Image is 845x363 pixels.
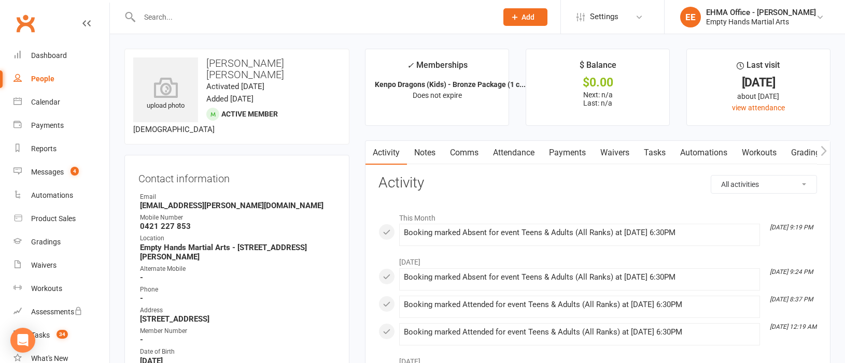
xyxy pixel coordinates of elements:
li: This Month [378,207,817,224]
a: Activity [365,141,407,165]
div: EE [680,7,701,27]
div: [DATE] [696,77,821,88]
strong: Kenpo Dragons (Kids) - Bronze Package (1 c... [375,80,526,89]
div: Dashboard [31,51,67,60]
a: Attendance [486,141,542,165]
div: Product Sales [31,214,76,223]
div: Phone [140,285,335,295]
div: Email [140,192,335,202]
a: People [13,67,109,91]
div: Location [140,234,335,243]
div: Booking marked Absent for event Teens & Adults (All Ranks) at [DATE] 6:30PM [404,273,755,282]
h3: Activity [378,175,817,191]
h3: [PERSON_NAME] [PERSON_NAME] [133,57,341,80]
i: [DATE] 9:19 PM [770,224,813,231]
span: Add [522,13,534,21]
button: Add [503,8,547,26]
input: Search... [136,10,490,24]
div: Assessments [31,308,82,316]
a: Dashboard [13,44,109,67]
span: [DEMOGRAPHIC_DATA] [133,125,215,134]
div: What's New [31,354,68,362]
a: Workouts [735,141,784,165]
a: Clubworx [12,10,38,36]
a: Waivers [13,254,109,277]
i: [DATE] 9:24 PM [770,268,813,275]
span: 34 [57,330,68,339]
strong: 0421 227 853 [140,222,335,231]
div: Empty Hands Martial Arts [706,17,816,26]
time: Activated [DATE] [206,82,264,91]
span: Does not expire [413,91,462,99]
h3: Contact information [138,169,335,184]
div: Member Number [140,326,335,336]
div: about [DATE] [696,91,821,102]
a: Automations [13,184,109,207]
div: Calendar [31,98,60,106]
a: view attendance [732,104,785,112]
i: [DATE] 8:37 PM [770,296,813,303]
li: [DATE] [378,251,817,268]
span: Active member [221,110,278,118]
strong: Empty Hands Martial Arts - [STREET_ADDRESS][PERSON_NAME] [140,243,335,262]
time: Added [DATE] [206,94,253,104]
strong: - [140,335,335,344]
div: Payments [31,121,64,129]
a: Workouts [13,277,109,300]
div: Mobile Number [140,213,335,223]
div: Automations [31,191,73,199]
a: Automations [673,141,735,165]
a: Comms [443,141,486,165]
a: Assessments [13,300,109,324]
span: 4 [71,167,79,176]
a: Messages 4 [13,161,109,184]
a: Calendar [13,91,109,114]
div: Tasks [31,331,50,339]
div: Alternate Mobile [140,264,335,274]
p: Next: n/a Last: n/a [536,91,660,107]
div: Date of Birth [140,347,335,357]
div: $ Balance [580,59,616,77]
div: Gradings [31,238,61,246]
a: Payments [542,141,593,165]
a: Waivers [593,141,637,165]
a: Gradings [13,230,109,254]
div: Booking marked Attended for event Teens & Adults (All Ranks) at [DATE] 6:30PM [404,300,755,309]
div: Waivers [31,261,57,269]
i: ✓ [407,61,414,70]
a: Reports [13,137,109,161]
div: Messages [31,168,64,176]
div: Open Intercom Messenger [10,328,35,353]
a: Tasks 34 [13,324,109,347]
strong: [STREET_ADDRESS] [140,314,335,324]
div: People [31,75,54,83]
i: [DATE] 12:19 AM [770,323,816,330]
strong: - [140,294,335,303]
a: Payments [13,114,109,137]
div: upload photo [133,77,198,111]
div: Reports [31,144,57,153]
div: Workouts [31,284,62,293]
strong: [EMAIL_ADDRESS][PERSON_NAME][DOMAIN_NAME] [140,201,335,210]
div: Address [140,306,335,315]
div: Booking marked Attended for event Teens & Adults (All Ranks) at [DATE] 6:30PM [404,328,755,337]
div: Booking marked Absent for event Teens & Adults (All Ranks) at [DATE] 6:30PM [404,228,755,237]
div: $0.00 [536,77,660,88]
div: EHMA Office - [PERSON_NAME] [706,8,816,17]
strong: - [140,273,335,282]
div: Last visit [737,59,780,77]
div: Memberships [407,59,468,78]
a: Tasks [637,141,673,165]
a: Product Sales [13,207,109,230]
span: Settings [590,5,618,28]
a: Notes [407,141,443,165]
